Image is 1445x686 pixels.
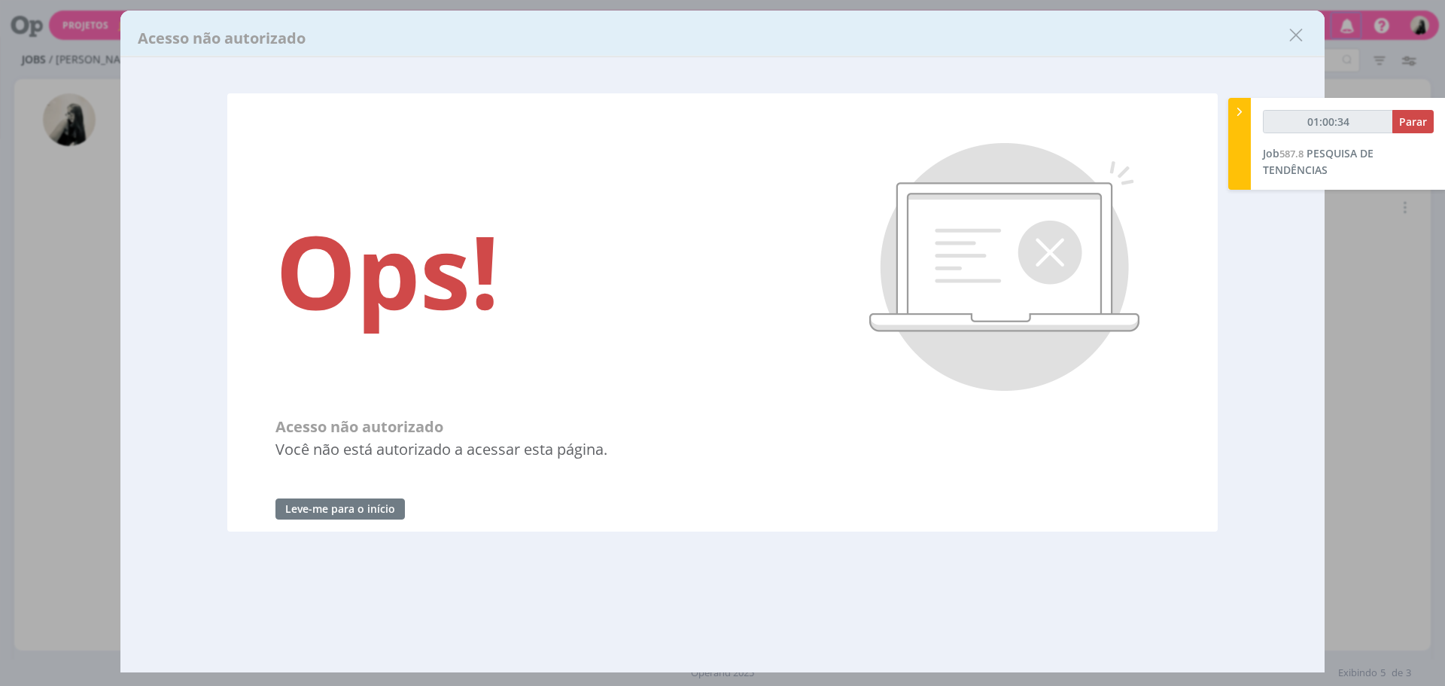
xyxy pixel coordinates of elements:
span: PESQUISA DE TENDÊNCIAS [1263,146,1374,177]
div: dialog [120,11,1325,672]
h1: Ops! [275,209,796,331]
img: Erro: 403 [868,142,1142,394]
button: Leve-me para o início [275,498,405,520]
span: Acesso não autorizado [132,21,1279,56]
a: Job587.8PESQUISA DE TENDÊNCIAS [1263,146,1374,177]
span: Parar [1399,114,1427,129]
span: 587.8 [1279,147,1304,160]
span: Acesso não autorizado [275,416,443,437]
span: Você não está autorizado a acessar esta página. [275,439,607,459]
button: Parar [1392,110,1434,133]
